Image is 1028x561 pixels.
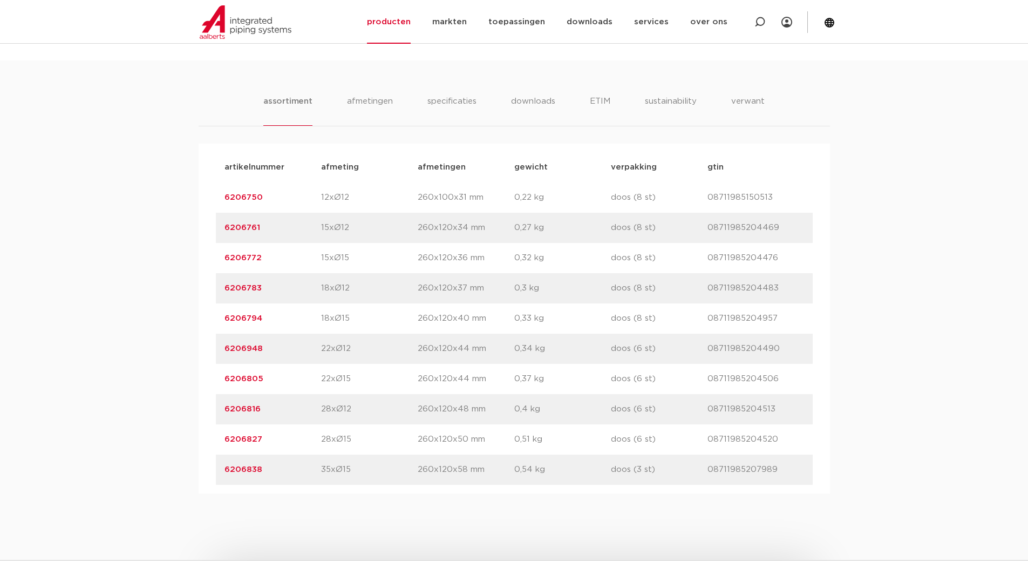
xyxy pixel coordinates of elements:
[611,161,707,174] p: verpakking
[707,161,804,174] p: gtin
[514,252,611,265] p: 0,32 kg
[611,282,707,295] p: doos (8 st)
[645,95,697,126] li: sustainability
[321,312,418,325] p: 18xØ15
[514,433,611,446] p: 0,51 kg
[611,221,707,234] p: doos (8 st)
[707,463,804,476] p: 08711985207989
[707,252,804,265] p: 08711985204476
[224,314,262,322] a: 6206794
[224,405,261,413] a: 6206816
[418,161,514,174] p: afmetingen
[514,221,611,234] p: 0,27 kg
[514,312,611,325] p: 0,33 kg
[418,252,514,265] p: 260x120x36 mm
[321,191,418,204] p: 12xØ12
[321,403,418,416] p: 28xØ12
[224,375,263,383] a: 6206805
[321,282,418,295] p: 18xØ12
[418,342,514,355] p: 260x120x44 mm
[514,161,611,174] p: gewicht
[418,433,514,446] p: 260x120x50 mm
[347,95,393,126] li: afmetingen
[514,342,611,355] p: 0,34 kg
[321,221,418,234] p: 15xØ12
[707,373,804,386] p: 08711985204506
[418,221,514,234] p: 260x120x34 mm
[321,342,418,355] p: 22xØ12
[321,433,418,446] p: 28xØ15
[321,161,418,174] p: afmeting
[418,312,514,325] p: 260x120x40 mm
[418,373,514,386] p: 260x120x44 mm
[224,254,262,262] a: 6206772
[611,191,707,204] p: doos (8 st)
[224,224,260,232] a: 6206761
[418,282,514,295] p: 260x120x37 mm
[611,252,707,265] p: doos (8 st)
[427,95,476,126] li: specificaties
[514,191,611,204] p: 0,22 kg
[224,193,263,201] a: 6206750
[224,161,321,174] p: artikelnummer
[590,95,610,126] li: ETIM
[514,282,611,295] p: 0,3 kg
[224,284,262,292] a: 6206783
[731,95,765,126] li: verwant
[514,463,611,476] p: 0,54 kg
[321,463,418,476] p: 35xØ15
[418,463,514,476] p: 260x120x58 mm
[707,403,804,416] p: 08711985204513
[418,191,514,204] p: 260x100x31 mm
[514,403,611,416] p: 0,4 kg
[707,221,804,234] p: 08711985204469
[321,252,418,265] p: 15xØ15
[707,312,804,325] p: 08711985204957
[321,373,418,386] p: 22xØ15
[224,465,262,474] a: 6206838
[224,435,262,443] a: 6206827
[263,95,312,126] li: assortiment
[707,282,804,295] p: 08711985204483
[611,433,707,446] p: doos (6 st)
[611,342,707,355] p: doos (6 st)
[224,344,263,353] a: 6206948
[511,95,555,126] li: downloads
[514,373,611,386] p: 0,37 kg
[611,403,707,416] p: doos (6 st)
[418,403,514,416] p: 260x120x48 mm
[611,312,707,325] p: doos (8 st)
[611,373,707,386] p: doos (6 st)
[611,463,707,476] p: doos (3 st)
[707,433,804,446] p: 08711985204520
[707,342,804,355] p: 08711985204490
[707,191,804,204] p: 08711985150513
